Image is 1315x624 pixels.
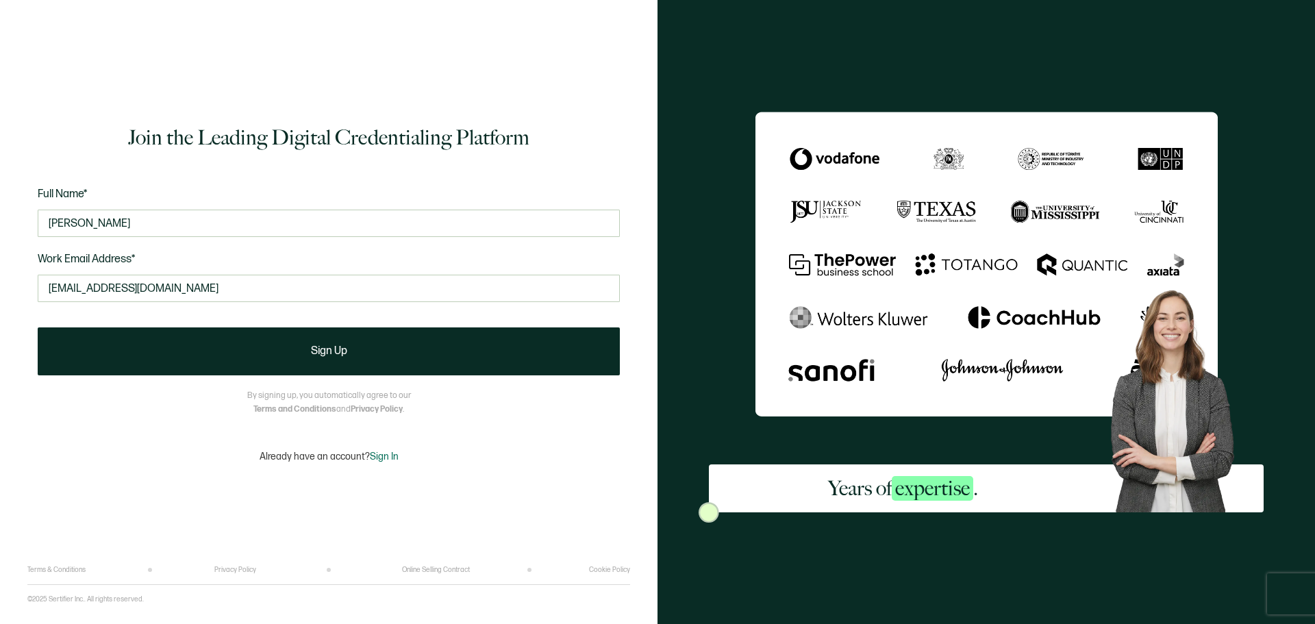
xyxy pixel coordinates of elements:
p: By signing up, you automatically agree to our and . [247,389,411,416]
a: Terms & Conditions [27,566,86,574]
img: Sertifier Signup - Years of <span class="strong-h">expertise</span>. [755,112,1218,416]
img: Sertifier Signup - Years of <span class="strong-h">expertise</span>. Hero [1097,279,1264,512]
h1: Join the Leading Digital Credentialing Platform [128,124,529,151]
a: Privacy Policy [214,566,256,574]
p: Already have an account? [260,451,399,462]
input: Enter your work email address [38,275,620,302]
a: Terms and Conditions [253,404,336,414]
a: Cookie Policy [589,566,630,574]
iframe: Chat Widget [1087,469,1315,624]
span: expertise [892,476,973,501]
button: Sign Up [38,327,620,375]
p: ©2025 Sertifier Inc.. All rights reserved. [27,595,144,603]
span: Sign In [370,451,399,462]
a: Privacy Policy [351,404,403,414]
input: Jane Doe [38,210,620,237]
span: Full Name* [38,188,88,201]
span: Work Email Address* [38,253,136,266]
img: Sertifier Signup [699,502,719,523]
span: Sign Up [311,346,347,357]
a: Online Selling Contract [402,566,470,574]
h2: Years of . [828,475,978,502]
